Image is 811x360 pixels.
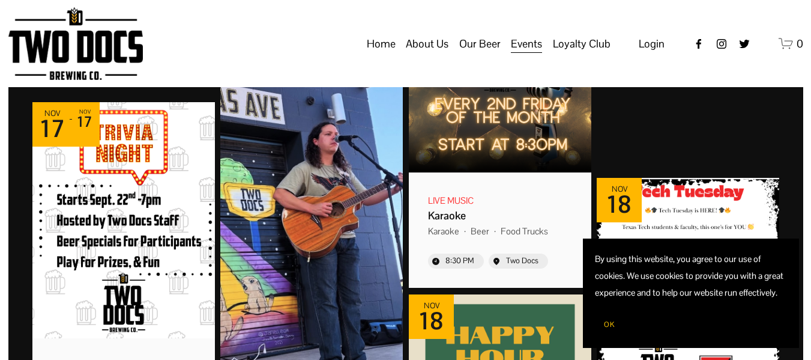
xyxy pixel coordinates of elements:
a: folder dropdown [511,32,542,55]
div: Event tags [428,223,572,240]
div: Food Trucks [501,225,548,237]
div: 18 [418,310,444,332]
a: Facebook [693,38,705,50]
div: Nov [40,109,65,118]
div: Event date: November 18 [597,178,642,222]
span: Our Beer [459,34,501,54]
span: About Us [406,34,448,54]
p: By using this website, you agree to our use of cookies. We use cookies to provide you with a grea... [595,251,787,301]
div: 17 [77,115,92,129]
span: Login [639,37,665,50]
button: OK [595,313,624,336]
div: 17 [40,118,65,139]
div: Event dates: November 17 - November 17 [32,102,100,147]
a: instagram-unauth [716,38,728,50]
div: Beer [471,225,501,237]
div: Event name [428,209,572,222]
div: Nov [606,185,632,194]
div: Event date: November 18 [409,294,454,339]
span: 0 [797,37,803,50]
a: 0 items in cart [779,36,803,51]
div: Karaoke [428,225,471,237]
a: twitter-unauth [738,38,750,50]
a: folder dropdown [459,32,501,55]
img: Two Docs Brewing Co. [8,7,143,80]
div: Event category [428,195,474,207]
span: OK [604,320,615,329]
div: Event location [506,256,538,266]
a: Login [639,34,665,54]
div: 18 [606,194,632,215]
section: Cookie banner [583,239,799,348]
div: Event time: 8:30 PM [445,256,474,266]
div: Nov [77,109,92,115]
a: Home [367,32,396,55]
div: Nov [418,302,444,310]
span: Loyalty Club [553,34,611,54]
span: Events [511,34,542,54]
a: folder dropdown [553,32,611,55]
a: folder dropdown [406,32,448,55]
img: Picture for 'TRIVIA NIGHT' event [32,102,215,338]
